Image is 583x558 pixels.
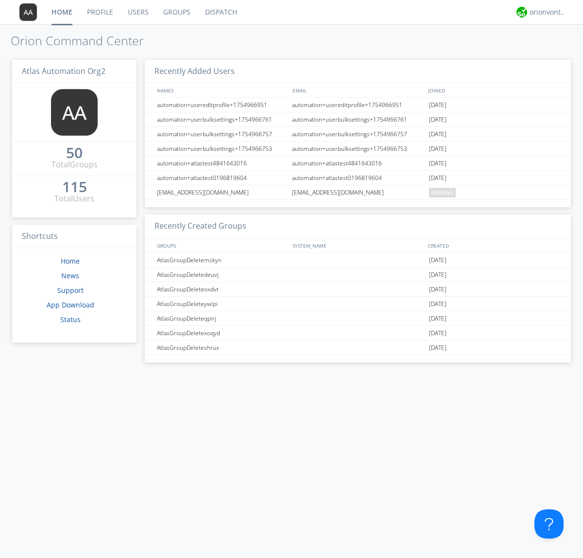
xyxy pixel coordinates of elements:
span: pending [429,188,456,198]
div: automation+userbulksettings+1754966757 [154,127,289,141]
h3: Recently Created Groups [145,215,571,238]
span: [DATE] [429,268,446,282]
a: AtlasGroupDeleteqpirj[DATE] [145,311,571,326]
div: EMAIL [290,83,426,97]
div: AtlasGroupDeletemskyn [154,253,289,267]
div: 50 [66,148,83,158]
div: AtlasGroupDeleteywlpi [154,297,289,311]
div: automation+atlastest0196819604 [290,171,427,185]
a: App Download [47,300,94,309]
div: CREATED [426,238,562,252]
div: automation+atlastest4841643016 [290,156,427,170]
a: automation+userbulksettings+1754966757automation+userbulksettings+1754966757[DATE] [145,127,571,142]
div: AtlasGroupDeletexoqyd [154,326,289,340]
a: AtlasGroupDeleteoxdvt[DATE] [145,282,571,297]
div: AtlasGroupDeleteshrux [154,341,289,355]
a: News [61,271,79,280]
a: automation+userbulksettings+1754966761automation+userbulksettings+1754966761[DATE] [145,112,571,127]
img: 373638.png [19,3,37,21]
span: [DATE] [429,112,446,127]
span: [DATE] [429,171,446,185]
div: AtlasGroupDeletedeuvj [154,268,289,282]
h3: Shortcuts [12,225,137,249]
div: automation+userbulksettings+1754966753 [290,142,427,156]
img: 373638.png [51,89,98,136]
a: AtlasGroupDeleteshrux[DATE] [145,341,571,355]
a: Status [60,315,81,324]
a: Support [57,286,84,295]
div: automation+userbulksettings+1754966761 [154,112,289,126]
img: 29d36aed6fa347d5a1537e7736e6aa13 [516,7,527,18]
div: automation+usereditprofile+1754966951 [154,98,289,112]
div: orionvontas+atlas+automation+org2 [530,7,566,17]
div: automation+userbulksettings+1754966753 [154,142,289,156]
span: [DATE] [429,297,446,311]
div: SYSTEM_NAME [290,238,426,252]
span: [DATE] [429,326,446,341]
div: automation+atlastest4841643016 [154,156,289,170]
span: [DATE] [429,282,446,297]
a: Home [61,256,80,266]
div: Total Groups [51,159,98,170]
div: JOINED [426,83,562,97]
div: GROUPS [154,238,288,252]
a: automation+atlastest4841643016automation+atlastest4841643016[DATE] [145,156,571,171]
div: automation+usereditprofile+1754966951 [290,98,427,112]
div: automation+userbulksettings+1754966761 [290,112,427,126]
a: automation+userbulksettings+1754966753automation+userbulksettings+1754966753[DATE] [145,142,571,156]
a: 115 [62,182,87,193]
a: AtlasGroupDeletemskyn[DATE] [145,253,571,268]
div: automation+atlastest0196819604 [154,171,289,185]
span: [DATE] [429,253,446,268]
a: AtlasGroupDeleteywlpi[DATE] [145,297,571,311]
div: automation+userbulksettings+1754966757 [290,127,427,141]
a: AtlasGroupDeletexoqyd[DATE] [145,326,571,341]
span: [DATE] [429,311,446,326]
div: [EMAIL_ADDRESS][DOMAIN_NAME] [290,185,427,199]
a: [EMAIL_ADDRESS][DOMAIN_NAME][EMAIL_ADDRESS][DOMAIN_NAME]pending [145,185,571,200]
div: NAMES [154,83,288,97]
a: 50 [66,148,83,159]
a: automation+usereditprofile+1754966951automation+usereditprofile+1754966951[DATE] [145,98,571,112]
span: [DATE] [429,98,446,112]
div: AtlasGroupDeleteoxdvt [154,282,289,296]
span: [DATE] [429,127,446,142]
a: AtlasGroupDeletedeuvj[DATE] [145,268,571,282]
div: [EMAIL_ADDRESS][DOMAIN_NAME] [154,185,289,199]
span: [DATE] [429,142,446,156]
a: automation+atlastest0196819604automation+atlastest0196819604[DATE] [145,171,571,185]
h3: Recently Added Users [145,60,571,84]
div: 115 [62,182,87,192]
div: Total Users [54,193,94,204]
span: [DATE] [429,156,446,171]
span: Atlas Automation Org2 [22,66,105,76]
div: AtlasGroupDeleteqpirj [154,311,289,325]
span: [DATE] [429,341,446,355]
iframe: Toggle Customer Support [534,509,564,539]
